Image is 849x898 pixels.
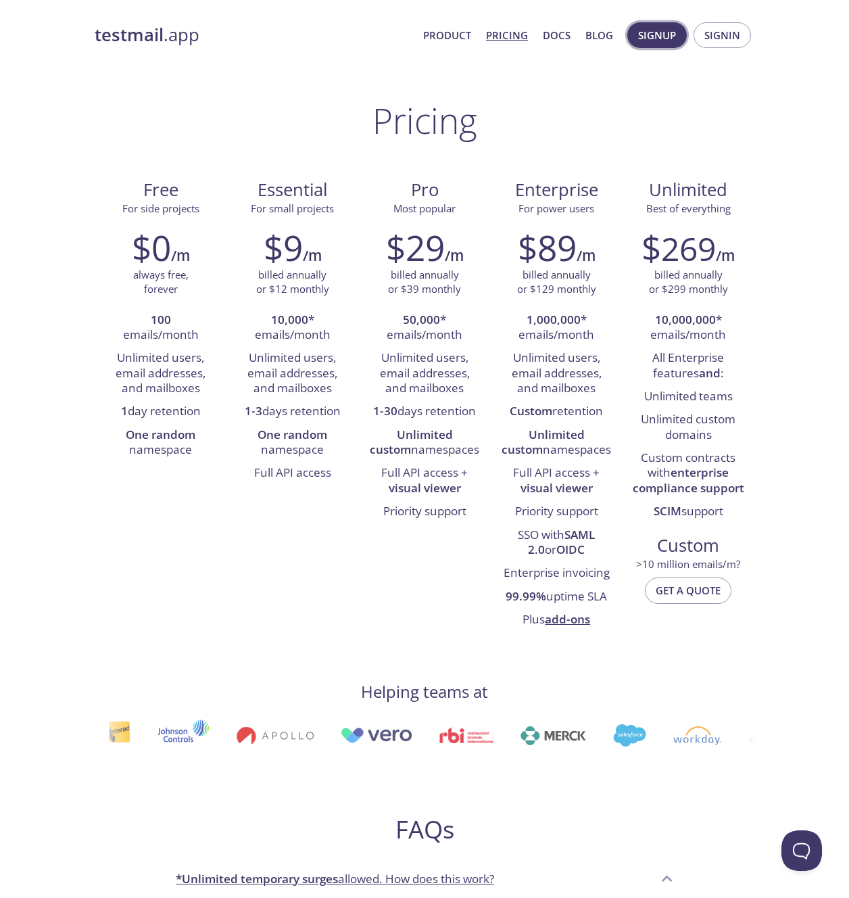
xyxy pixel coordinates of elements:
a: Blog [585,26,613,44]
span: Pro [369,179,479,202]
span: Essential [237,179,347,202]
strong: Unlimited custom [502,427,585,457]
li: * emails/month [633,309,744,348]
li: emails/month [105,309,216,348]
li: Enterprise invoicing [501,562,612,585]
h6: /m [303,244,322,267]
strong: *Unlimited temporary surges [176,871,338,887]
span: Unlimited [649,178,727,202]
p: allowed. How does this work? [176,870,494,888]
strong: SCIM [654,503,681,519]
img: merck [520,726,585,745]
p: always free, forever [133,268,189,297]
strong: One random [258,427,327,442]
li: Plus [501,609,612,632]
li: * emails/month [368,309,480,348]
strong: 10,000 [271,312,308,327]
li: Unlimited users, email addresses, and mailboxes [501,347,612,400]
img: workday [672,726,720,745]
span: Free [105,179,216,202]
li: Full API access [237,462,348,485]
li: Priority support [368,500,480,523]
strong: 1-30 [373,403,397,419]
h4: Helping teams at [361,681,488,703]
img: interac [107,721,129,750]
p: billed annually or $12 monthly [256,268,329,297]
span: For side projects [122,202,199,215]
button: Signin [694,22,751,48]
h2: $29 [386,227,445,268]
strong: 50,000 [403,312,440,327]
strong: enterprise compliance support [633,465,744,495]
li: Full API access + [501,462,612,500]
li: uptime SLA [501,586,612,609]
li: retention [501,400,612,423]
a: Pricing [486,26,528,44]
span: Signup [638,26,676,44]
a: add-ons [545,611,590,627]
span: Enterprise [502,179,612,202]
li: Unlimited custom domains [633,408,744,447]
p: billed annually or $129 monthly [517,268,596,297]
h6: /m [445,244,464,267]
li: * emails/month [501,309,612,348]
button: Get a quote [645,577,731,603]
h6: /m [171,244,190,267]
h6: /m [577,244,596,267]
strong: visual viewer [389,480,461,496]
img: vero [339,728,411,743]
span: Best of everything [646,202,731,215]
li: namespaces [501,424,612,463]
img: apollo [235,726,312,745]
p: billed annually or $39 monthly [388,268,461,297]
span: For power users [518,202,594,215]
a: Docs [543,26,571,44]
li: Unlimited users, email addresses, and mailboxes [368,347,480,400]
span: Signin [704,26,740,44]
li: Priority support [501,500,612,523]
h2: $89 [518,227,577,268]
h6: /m [716,244,735,267]
li: support [633,500,744,523]
h2: FAQs [165,814,684,845]
strong: testmail [95,23,164,47]
p: billed annually or $299 monthly [649,268,728,297]
li: days retention [237,400,348,423]
span: Custom [633,534,744,557]
h1: Pricing [372,100,477,141]
img: salesforce [612,724,644,747]
iframe: Help Scout Beacon - Open [781,830,822,871]
li: namespace [237,424,348,463]
span: For small projects [251,202,334,215]
strong: 1-3 [245,403,262,419]
h2: $0 [132,227,171,268]
li: Full API access + [368,462,480,500]
li: day retention [105,400,216,423]
span: Get a quote [656,582,721,599]
li: namespace [105,424,216,463]
strong: SAML 2.0 [528,527,595,557]
strong: visual viewer [520,480,593,496]
li: Unlimited users, email addresses, and mailboxes [105,347,216,400]
h2: $ [641,227,716,268]
strong: Custom [510,403,552,419]
li: SSO with or [501,524,612,563]
h2: $9 [264,227,303,268]
img: johnsoncontrols [156,719,208,752]
span: > 10 million emails/m? [636,557,740,571]
li: All Enterprise features : [633,347,744,385]
a: testmail.app [95,24,412,47]
strong: 99.99% [506,588,546,604]
strong: OIDC [556,542,585,557]
button: Signup [627,22,687,48]
li: Unlimited teams [633,385,744,408]
span: Most popular [393,202,456,215]
strong: 100 [151,312,171,327]
li: days retention [368,400,480,423]
a: Product [423,26,471,44]
strong: One random [126,427,195,442]
li: Unlimited users, email addresses, and mailboxes [237,347,348,400]
span: 269 [661,227,716,270]
li: * emails/month [237,309,348,348]
img: rbi [438,728,492,743]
